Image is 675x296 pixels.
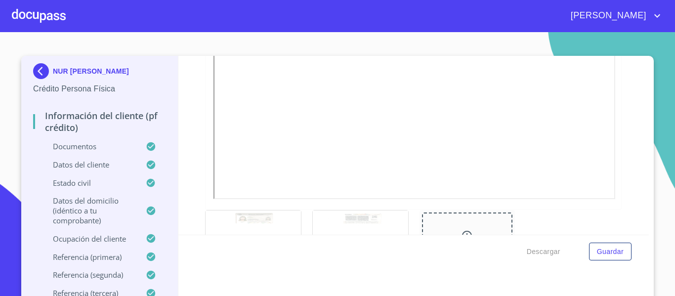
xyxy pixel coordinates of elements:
p: Información del cliente (PF crédito) [33,110,166,133]
p: Documentos [33,141,146,151]
p: Estado Civil [33,178,146,188]
span: Guardar [597,246,624,258]
p: Datos del domicilio (idéntico a tu comprobante) [33,196,146,225]
p: Datos del cliente [33,160,146,169]
span: Descargar [527,246,560,258]
p: Crédito Persona Física [33,83,166,95]
p: Referencia (segunda) [33,270,146,280]
button: Descargar [523,243,564,261]
span: [PERSON_NAME] [563,8,651,24]
img: Docupass spot blue [33,63,53,79]
div: NUR [PERSON_NAME] [33,63,166,83]
p: Referencia (primera) [33,252,146,262]
p: Ocupación del Cliente [33,234,146,244]
button: account of current user [563,8,663,24]
p: NUR [PERSON_NAME] [53,67,129,75]
button: Guardar [589,243,632,261]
